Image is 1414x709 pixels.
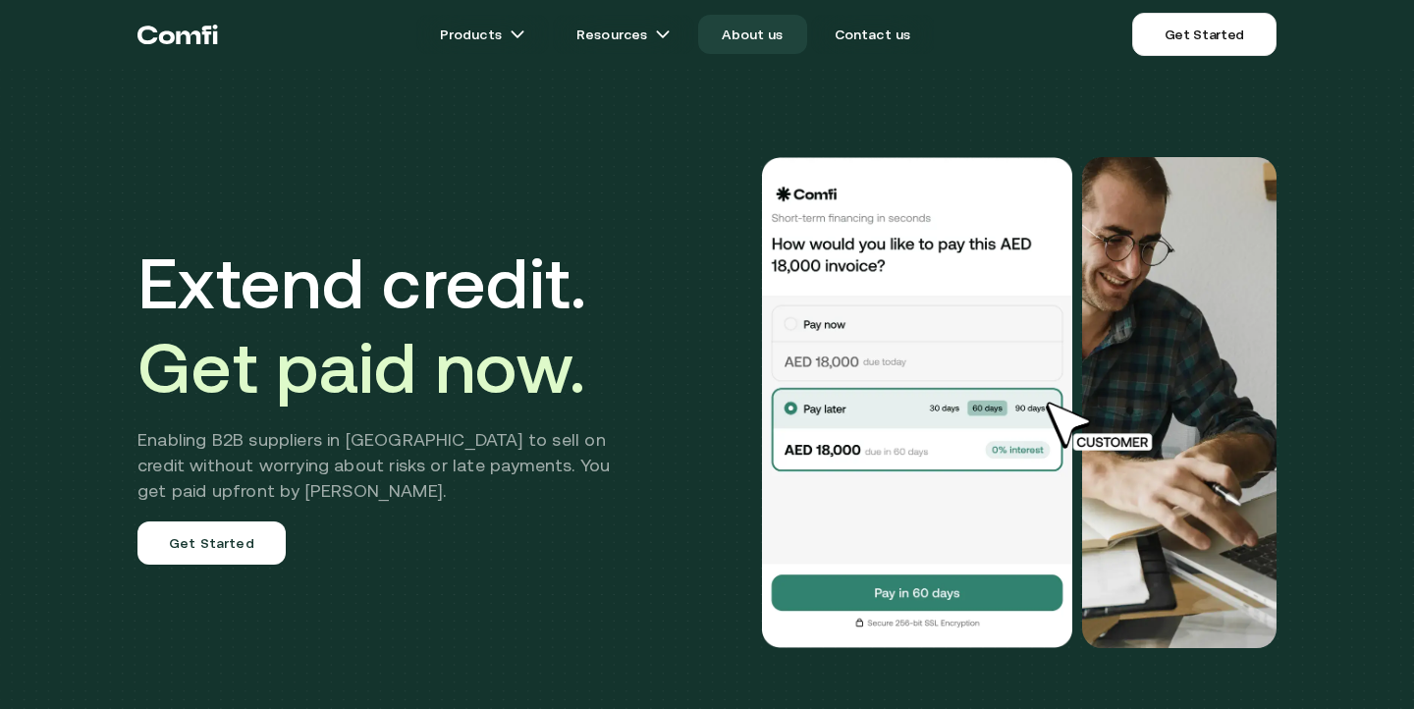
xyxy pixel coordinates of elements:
[137,5,218,64] a: Return to the top of the Comfi home page
[1031,399,1174,454] img: cursor
[698,15,806,54] a: About us
[655,27,671,42] img: arrow icons
[137,327,585,408] span: Get paid now.
[137,521,286,565] a: Get Started
[1082,157,1277,648] img: Would you like to pay this AED 18,000.00 invoice?
[553,15,694,54] a: Resourcesarrow icons
[1132,13,1277,56] a: Get Started
[811,15,935,54] a: Contact us
[760,157,1074,648] img: Would you like to pay this AED 18,000.00 invoice?
[416,15,549,54] a: Productsarrow icons
[137,427,639,504] h2: Enabling B2B suppliers in [GEOGRAPHIC_DATA] to sell on credit without worrying about risks or lat...
[137,241,639,409] h1: Extend credit.
[510,27,525,42] img: arrow icons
